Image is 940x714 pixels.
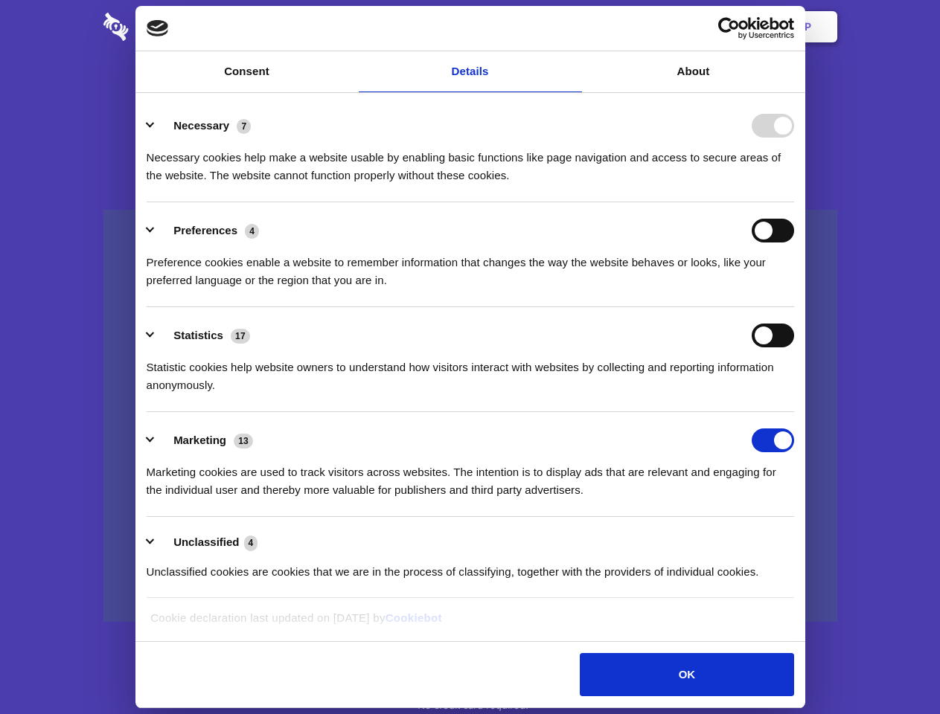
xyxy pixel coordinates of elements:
span: 4 [245,224,259,239]
a: Details [359,51,582,92]
div: Necessary cookies help make a website usable by enabling basic functions like page navigation and... [147,138,794,184]
button: Preferences (4) [147,219,269,242]
span: 7 [237,119,251,134]
span: 13 [234,434,253,448]
a: Contact [604,4,672,50]
button: OK [580,653,793,696]
h1: Eliminate Slack Data Loss. [103,67,837,120]
a: Wistia video thumbnail [103,210,837,623]
label: Necessary [173,119,229,132]
div: Unclassified cookies are cookies that we are in the process of classifying, together with the pro... [147,552,794,581]
button: Marketing (13) [147,428,263,452]
div: Preference cookies enable a website to remember information that changes the way the website beha... [147,242,794,289]
div: Marketing cookies are used to track visitors across websites. The intention is to display ads tha... [147,452,794,499]
label: Statistics [173,329,223,341]
img: logo-wordmark-white-trans-d4663122ce5f474addd5e946df7df03e33cb6a1c49d2221995e7729f52c070b2.svg [103,13,231,41]
iframe: Drift Widget Chat Controller [866,640,922,696]
h4: Auto-redaction of sensitive data, encrypted data sharing and self-destructing private chats. Shar... [103,135,837,184]
a: Pricing [437,4,502,50]
a: Consent [135,51,359,92]
button: Statistics (17) [147,324,260,347]
span: 4 [244,535,258,550]
a: About [582,51,805,92]
span: 17 [231,329,250,344]
img: logo [147,20,169,36]
label: Marketing [173,434,226,446]
a: Login [675,4,740,50]
button: Unclassified (4) [147,533,267,552]
button: Necessary (7) [147,114,260,138]
a: Cookiebot [386,611,442,624]
a: Usercentrics Cookiebot - opens in a new window [664,17,794,39]
div: Statistic cookies help website owners to understand how visitors interact with websites by collec... [147,347,794,394]
div: Cookie declaration last updated on [DATE] by [139,609,801,638]
label: Preferences [173,224,237,237]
